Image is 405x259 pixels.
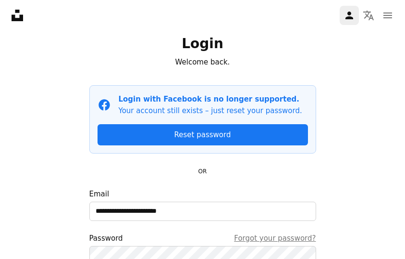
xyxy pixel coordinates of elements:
p: Your account still exists – just reset your password. [119,105,302,117]
label: Email [89,188,316,221]
a: Log in / Sign up [340,6,359,25]
a: Forgot your password? [234,233,316,244]
a: Reset password [98,124,308,145]
a: Home — Unsplash [12,10,23,21]
p: Login with Facebook is no longer supported. [119,93,302,105]
input: Email [89,202,316,221]
p: Welcome back. [89,56,316,68]
h1: Login [89,35,316,52]
button: Menu [378,6,397,25]
div: Password [89,233,316,244]
small: OR [198,168,207,175]
button: Language [359,6,378,25]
